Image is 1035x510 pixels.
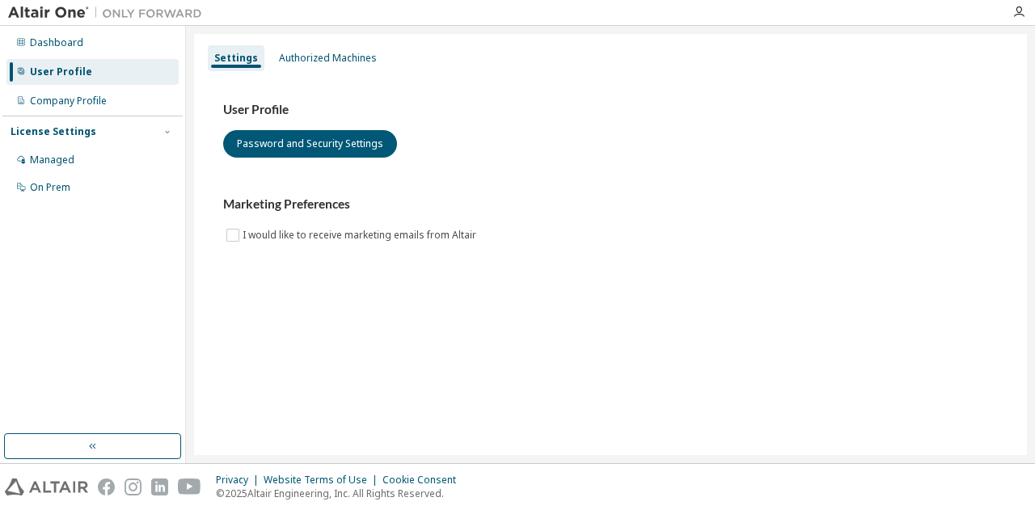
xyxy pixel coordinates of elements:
img: instagram.svg [125,478,142,495]
div: License Settings [11,125,96,138]
div: Managed [30,154,74,166]
img: facebook.svg [98,478,115,495]
h3: User Profile [223,102,998,118]
label: I would like to receive marketing emails from Altair [243,225,479,245]
p: © 2025 Altair Engineering, Inc. All Rights Reserved. [216,487,466,500]
h3: Marketing Preferences [223,196,998,213]
div: Settings [214,52,258,65]
button: Password and Security Settings [223,130,397,158]
div: Dashboard [30,36,83,49]
img: altair_logo.svg [5,478,88,495]
div: Authorized Machines [279,52,377,65]
div: Company Profile [30,95,107,107]
img: Altair One [8,5,210,21]
img: youtube.svg [178,478,201,495]
img: linkedin.svg [151,478,168,495]
div: Cookie Consent [382,474,466,487]
div: User Profile [30,65,92,78]
div: Website Terms of Use [264,474,382,487]
div: On Prem [30,181,70,194]
div: Privacy [216,474,264,487]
